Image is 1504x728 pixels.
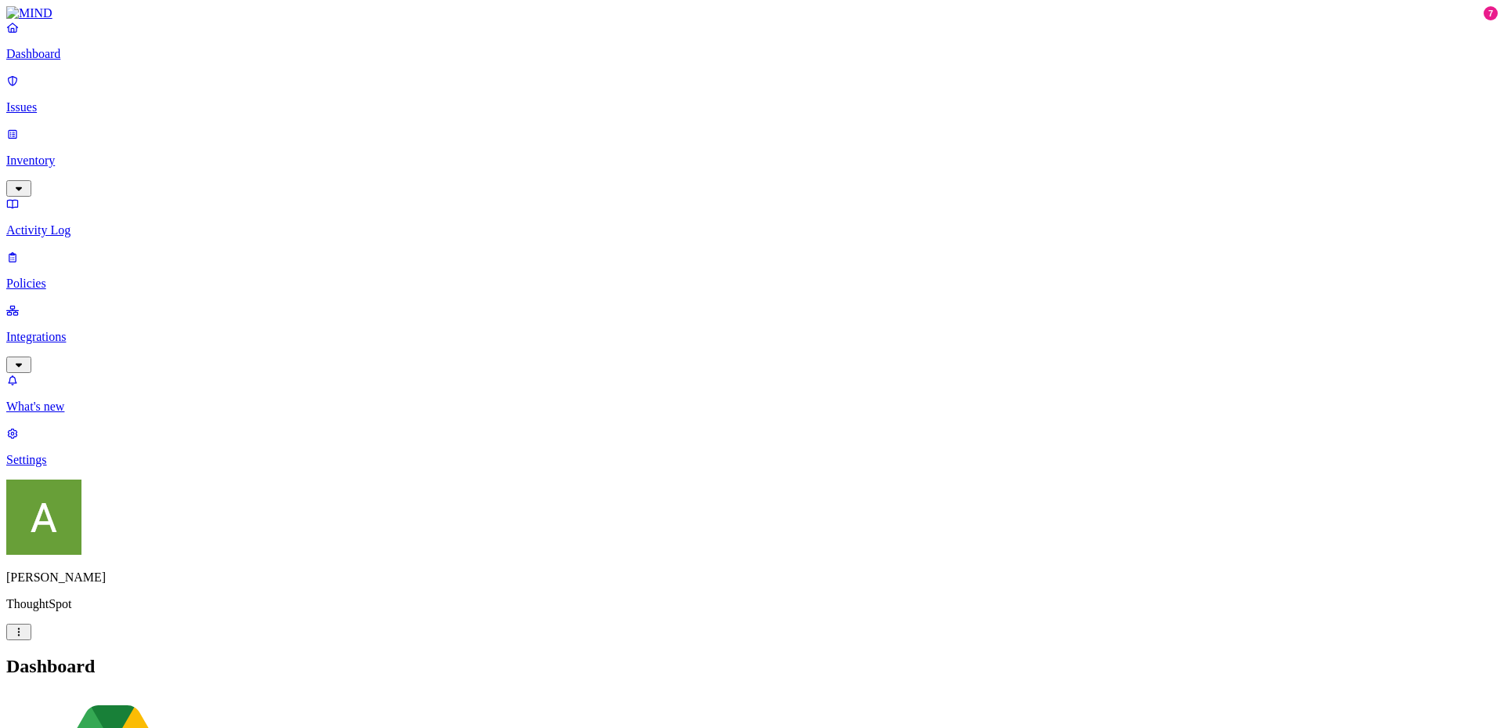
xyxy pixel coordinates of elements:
a: Inventory [6,127,1498,194]
p: Activity Log [6,223,1498,237]
p: Dashboard [6,47,1498,61]
p: [PERSON_NAME] [6,570,1498,585]
img: Alessio Faiella [6,480,81,555]
div: 7 [1484,6,1498,20]
a: Settings [6,426,1498,467]
p: Settings [6,453,1498,467]
p: Inventory [6,154,1498,168]
p: Policies [6,277,1498,291]
a: Policies [6,250,1498,291]
a: Integrations [6,303,1498,371]
a: Activity Log [6,197,1498,237]
img: MIND [6,6,52,20]
a: What's new [6,373,1498,414]
p: Integrations [6,330,1498,344]
a: MIND [6,6,1498,20]
a: Dashboard [6,20,1498,61]
p: ThoughtSpot [6,597,1498,611]
p: What's new [6,400,1498,414]
h2: Dashboard [6,656,1498,677]
a: Issues [6,74,1498,114]
p: Issues [6,100,1498,114]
